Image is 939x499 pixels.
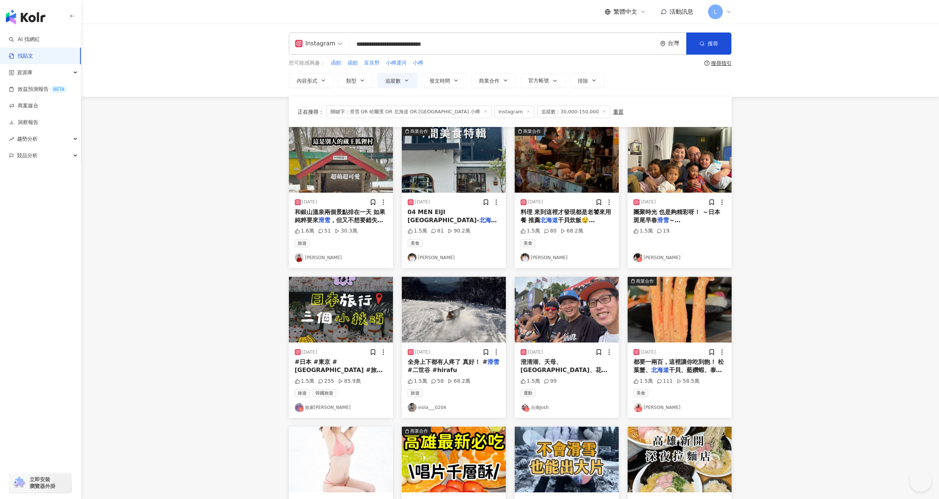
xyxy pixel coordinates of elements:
[412,59,424,67] button: 小樽
[521,358,607,382] span: 澄清湖、天母、[GEOGRAPHIC_DATA]、花蓮、亞太、沖繩、
[528,78,549,83] span: 官方帳號
[295,217,383,232] span: ，但又不想要錯失觀光行程的人 可以參
[289,59,325,67] span: 您可能感興趣：
[429,78,450,84] span: 發文時間
[346,78,356,84] span: 類型
[628,427,732,492] img: post-image
[471,73,516,88] button: 商業合作
[544,227,557,235] div: 80
[521,227,540,235] div: 1.5萬
[494,106,534,118] span: Instagram
[302,199,317,205] div: [DATE]
[521,217,595,232] span: 干貝炊飯🤤 5.Pasta L
[668,40,686,47] div: 台灣
[521,239,535,247] span: 美食
[289,427,393,492] img: post-image
[431,227,444,235] div: 81
[364,59,380,67] span: 富良野
[295,358,384,390] span: #日本 #東京 #[GEOGRAPHIC_DATA] #旅日記 #[GEOGRAPHIC_DATA] #[GEOGRAPHIC_DATA]
[641,199,656,205] div: [DATE]
[9,86,67,93] a: 效益預測報告BETA
[9,52,33,60] a: 找貼文
[289,277,393,343] img: post-image
[402,277,506,343] img: post-image
[386,59,407,67] button: 小樽運河
[9,102,38,110] a: 商案媒合
[613,109,624,115] div: 重置
[704,61,710,66] span: question-circle
[521,253,613,262] a: KOL Avatar[PERSON_NAME]
[677,378,700,385] div: 58.5萬
[338,378,361,385] div: 85.9萬
[634,403,642,412] img: KOL Avatar
[634,389,648,397] span: 美食
[335,227,358,235] div: 30.3萬
[415,349,430,355] div: [DATE]
[402,427,506,492] img: post-image
[295,253,304,262] img: KOL Avatar
[331,59,341,67] span: 函館
[560,227,583,235] div: 68.2萬
[515,277,619,343] img: post-image
[347,59,358,67] button: 函館
[295,209,386,224] span: 和銀山溫泉兩個景點排在一天 如果純粹要來
[544,378,557,385] div: 99
[408,209,479,224] span: 04 MEN EIJI [GEOGRAPHIC_DATA]-
[408,403,417,412] img: KOL Avatar
[578,78,588,84] span: 排除
[410,128,428,135] div: 商業合作
[9,119,38,126] a: 洞察報告
[515,127,619,193] button: 商業合作
[521,378,540,385] div: 1.5萬
[413,59,423,67] span: 小樽
[402,127,506,193] button: 商業合作
[657,227,670,235] div: 19
[295,378,314,385] div: 1.5萬
[297,78,317,84] span: 內容形式
[479,78,500,84] span: 商業合作
[634,403,726,412] a: KOL Avatar[PERSON_NAME]
[448,227,470,235] div: 90.2萬
[6,10,45,24] img: logo
[295,403,387,412] a: KOL Avatar敗家[PERSON_NAME]
[448,378,470,385] div: 68.2萬
[318,217,330,224] mark: 滑雪
[298,109,324,115] span: 正在搜尋 ：
[634,253,726,262] a: KOL Avatar[PERSON_NAME]
[17,131,38,147] span: 趨勢分析
[521,403,613,412] a: KOL Avatar台南Josh
[295,239,310,247] span: 旅遊
[17,64,32,81] span: 資源庫
[614,8,637,16] span: 繁體中文
[9,137,14,142] span: rise
[408,253,417,262] img: KOL Avatar
[30,476,55,489] span: 立即安裝 瀏覽器外掛
[410,427,428,435] div: 商業合作
[377,73,417,88] button: 追蹤數
[515,127,619,193] img: post-image
[540,217,558,224] mark: 北海道
[302,349,317,355] div: [DATE]
[686,32,731,55] button: 搜尋
[318,378,334,385] div: 255
[408,358,488,365] span: 全身上下都有人疼了 真好！ #
[714,8,717,16] span: L
[487,358,499,365] mark: 滑雪
[521,253,529,262] img: KOL Avatar
[521,73,566,88] button: 官方帳號
[402,127,506,193] img: post-image
[628,277,732,343] button: 商業合作
[634,209,720,224] span: 團聚時光 也是夠精彩呀！ ～日本斑尾早春
[521,209,611,224] span: 料理 來到這裡才發現都是老饕來用餐 推薦
[408,239,422,247] span: 美食
[515,427,619,492] img: post-image
[521,389,535,397] span: 運動
[295,403,304,412] img: KOL Avatar
[634,358,724,374] span: 都要一兩百，這裡讓你吃到飽！ 松葉蟹、
[295,253,387,262] a: KOL Avatar[PERSON_NAME]
[408,403,500,412] a: KOL Avatarviola___0204
[402,427,506,492] button: 商業合作
[657,378,673,385] div: 111
[295,389,310,397] span: 旅遊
